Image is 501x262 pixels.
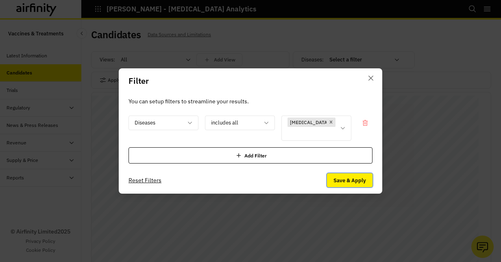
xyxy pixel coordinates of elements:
[290,119,329,126] p: [MEDICAL_DATA]
[327,173,372,187] button: Save & Apply
[129,97,372,106] p: You can setup filters to streamline your results.
[119,68,382,94] header: Filter
[364,72,377,85] button: Close
[129,147,372,164] div: Add Filter
[129,174,161,187] button: Reset Filters
[327,118,335,127] div: Remove [object Object]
